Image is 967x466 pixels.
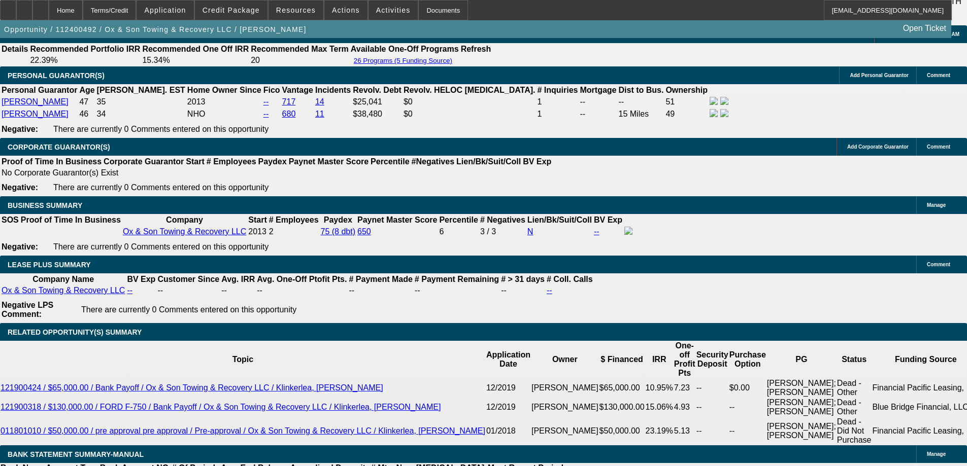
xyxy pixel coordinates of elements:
b: Avg. IRR [221,275,255,283]
a: Open Ticket [899,20,950,37]
td: 51 [665,96,708,107]
span: There are currently 0 Comments entered on this opportunity [53,242,269,251]
td: [PERSON_NAME]; [PERSON_NAME] [766,378,837,398]
b: Paydex [258,157,287,166]
b: Paydex [324,216,352,224]
b: Percentile [371,157,409,166]
td: -- [157,285,220,296]
a: [PERSON_NAME] [2,97,69,106]
th: $ Financed [599,341,645,378]
b: Negative: [2,125,38,133]
td: -- [501,285,545,296]
td: 15 Miles [618,109,664,120]
td: 34 [96,109,186,120]
b: Revolv. Debt [353,86,402,94]
td: NHO [187,109,262,120]
a: 121900424 / $65,000.00 / Bank Payoff / Ox & Son Towing & Recovery LLC / Klinkerlea, [PERSON_NAME] [1,383,383,392]
td: -- [729,398,766,417]
b: # Inquiries [537,86,578,94]
td: 12/2019 [486,378,531,398]
span: Add Corporate Guarantor [847,144,909,150]
b: # Coll. Calls [547,275,593,283]
b: Percentile [439,216,478,224]
b: # Employees [207,157,256,166]
th: Status [837,341,872,378]
b: BV Exp [594,216,622,224]
span: Comment [927,73,950,78]
button: Activities [369,1,418,20]
th: Purchase Option [729,341,766,378]
span: Add Personal Guarantor [850,73,909,78]
a: -- [263,97,269,106]
span: BUSINESS SUMMARY [8,201,82,209]
b: Incidents [315,86,351,94]
b: Lien/Bk/Suit/Coll [527,216,592,224]
td: 10.95% [645,378,674,398]
div: 6 [439,227,478,236]
b: Customer Since [157,275,219,283]
td: $38,480 [352,109,402,120]
img: linkedin-icon.png [720,97,728,105]
td: $0 [403,96,536,107]
b: Dist to Bus. [619,86,664,94]
b: Negative: [2,242,38,251]
button: Actions [324,1,368,20]
a: -- [547,286,552,295]
th: Proof of Time In Business [1,157,102,167]
a: 11 [315,110,324,118]
span: Opportunity / 112400492 / Ox & Son Towing & Recovery LLC / [PERSON_NAME] [4,25,307,33]
b: # Negatives [480,216,525,224]
td: 7.23 [674,378,696,398]
td: -- [618,96,664,107]
a: [PERSON_NAME] [2,110,69,118]
a: 680 [282,110,296,118]
td: [PERSON_NAME] [531,398,599,417]
td: 4.93 [674,398,696,417]
span: BANK STATEMENT SUMMARY-MANUAL [8,450,144,458]
span: Actions [332,6,360,14]
td: [PERSON_NAME]; [PERSON_NAME] [766,417,837,445]
div: 3 / 3 [480,227,525,236]
td: $0 [403,109,536,120]
b: Avg. One-Off Ptofit Pts. [257,275,347,283]
td: Dead - Did Not Purchase [837,417,872,445]
th: Details [1,44,28,54]
b: # > 31 days [501,275,545,283]
span: Resources [276,6,316,14]
td: $130,000.00 [599,398,645,417]
th: PG [766,341,837,378]
b: BV Exp [523,157,551,166]
td: 20 [250,55,349,65]
th: Recommended Max Term [250,44,349,54]
td: 2013 [248,226,267,237]
a: -- [263,110,269,118]
td: 47 [79,96,95,107]
th: Proof of Time In Business [20,215,121,225]
a: 717 [282,97,296,106]
td: 15.06% [645,398,674,417]
b: [PERSON_NAME]. EST [97,86,185,94]
a: 14 [315,97,324,106]
th: Available One-Off Programs [350,44,459,54]
th: SOS [1,215,19,225]
th: Recommended Portfolio IRR [29,44,141,54]
td: -- [221,285,255,296]
span: There are currently 0 Comments entered on this opportunity [53,183,269,192]
td: 35 [96,96,186,107]
td: 23.19% [645,417,674,445]
b: Ownership [665,86,708,94]
td: 1 [537,96,578,107]
a: 650 [357,227,371,236]
b: Company Name [32,275,94,283]
button: 26 Programs (5 Funding Source) [351,56,455,65]
td: 46 [79,109,95,120]
span: Comment [927,144,950,150]
span: 2013 [187,97,206,106]
span: Manage [927,202,946,208]
a: -- [127,286,132,295]
td: $50,000.00 [599,417,645,445]
img: facebook-icon.png [624,227,632,235]
span: RELATED OPPORTUNITY(S) SUMMARY [8,328,142,336]
th: IRR [645,341,674,378]
td: [PERSON_NAME] [531,417,599,445]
